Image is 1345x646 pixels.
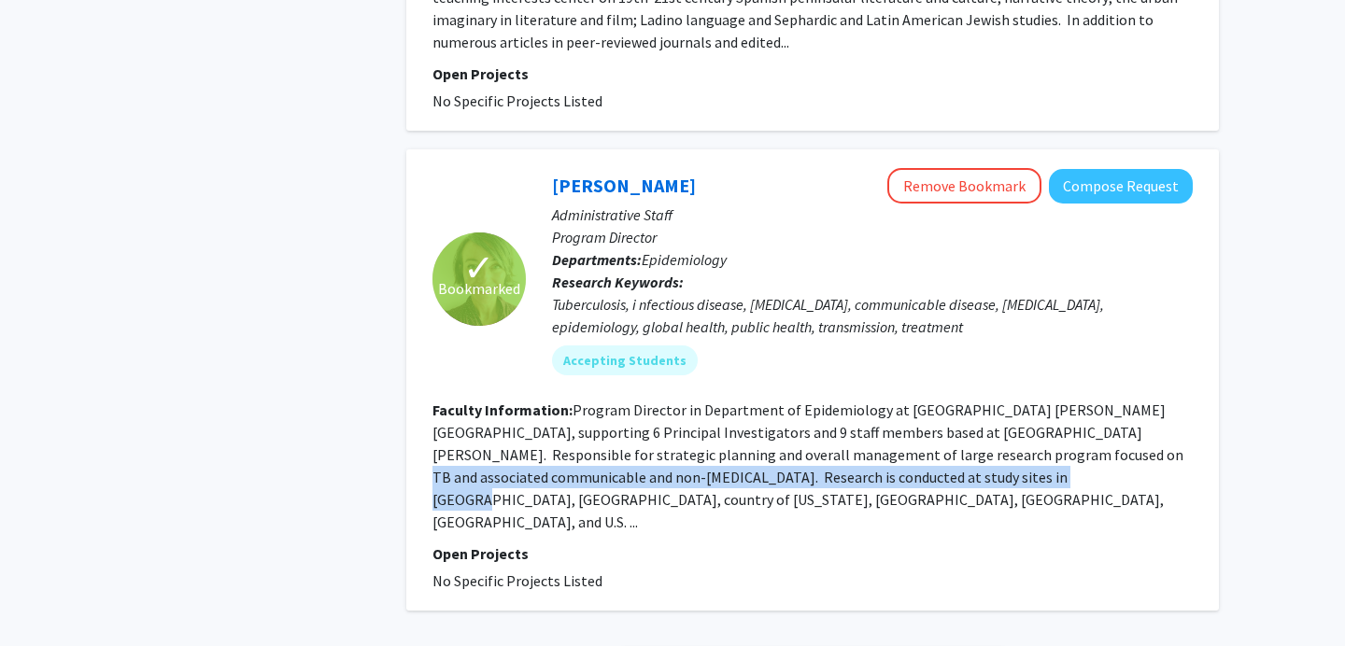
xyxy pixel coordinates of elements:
p: Open Projects [432,63,1193,85]
a: [PERSON_NAME] [552,174,696,197]
b: Research Keywords: [552,273,684,291]
b: Departments: [552,250,642,269]
iframe: Chat [14,562,79,632]
button: Remove Bookmark [887,168,1041,204]
p: Open Projects [432,542,1193,565]
p: Administrative Staff [552,204,1193,226]
span: Epidemiology [642,250,727,269]
b: Faculty Information: [432,400,573,419]
span: No Specific Projects Listed [432,91,602,110]
span: No Specific Projects Listed [432,571,602,590]
span: ✓ [463,259,495,277]
p: Program Director [552,226,1193,248]
span: Bookmarked [438,277,520,300]
div: Tuberculosis, i nfectious disease, [MEDICAL_DATA], communicable disease, [MEDICAL_DATA], epidemio... [552,293,1193,338]
fg-read-more: Program Director in Department of Epidemiology at [GEOGRAPHIC_DATA] [PERSON_NAME][GEOGRAPHIC_DATA... [432,400,1183,531]
mat-chip: Accepting Students [552,345,698,375]
button: Compose Request to Angie Campbell [1049,169,1193,204]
